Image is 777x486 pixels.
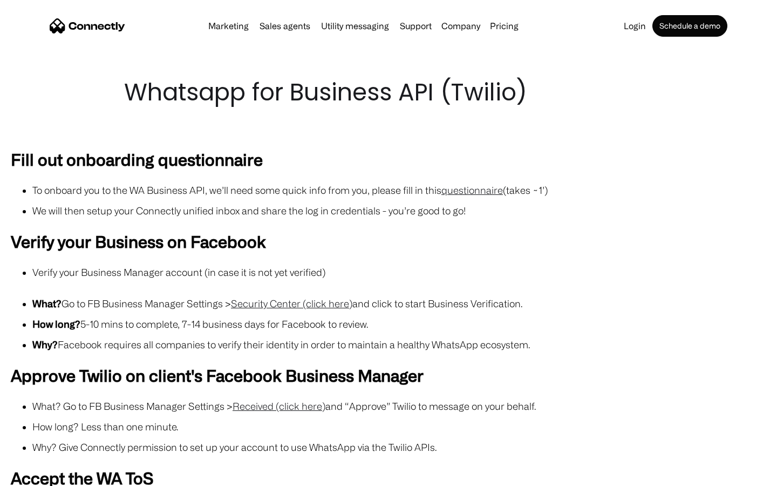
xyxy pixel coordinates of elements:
a: Marketing [204,22,253,30]
strong: What? [32,298,62,309]
li: Why? Give Connectly permission to set up your account to use WhatsApp via the Twilio APIs. [32,440,766,455]
a: Sales agents [255,22,315,30]
li: To onboard you to the WA Business API, we’ll need some quick info from you, please fill in this (... [32,183,766,198]
li: 5-10 mins to complete, 7-14 business days for Facebook to review. [32,316,766,332]
strong: How long? [32,319,80,329]
li: Facebook requires all companies to verify their identity in order to maintain a healthy WhatsApp ... [32,337,766,352]
a: Schedule a demo [652,15,727,37]
strong: Verify your Business on Facebook [11,232,266,251]
strong: Why? [32,339,58,350]
a: Pricing [486,22,523,30]
h1: Whatsapp for Business API (Twilio) [124,76,653,109]
li: We will then setup your Connectly unified inbox and share the log in credentials - you’re good to... [32,203,766,218]
a: Received (click here) [233,401,325,411]
a: Support [396,22,436,30]
a: Security Center (click here) [231,298,352,309]
li: Verify your Business Manager account (in case it is not yet verified) [32,265,766,280]
strong: Approve Twilio on client's Facebook Business Manager [11,366,424,384]
a: questionnaire [441,185,503,195]
ul: Language list [22,467,65,482]
strong: Fill out onboarding questionnaire [11,150,263,168]
a: Login [619,22,650,30]
li: Go to FB Business Manager Settings > and click to start Business Verification. [32,296,766,311]
a: Utility messaging [317,22,393,30]
li: How long? Less than one minute. [32,419,766,434]
div: Company [441,18,480,33]
aside: Language selected: English [11,467,65,482]
li: What? Go to FB Business Manager Settings > and “Approve” Twilio to message on your behalf. [32,399,766,414]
